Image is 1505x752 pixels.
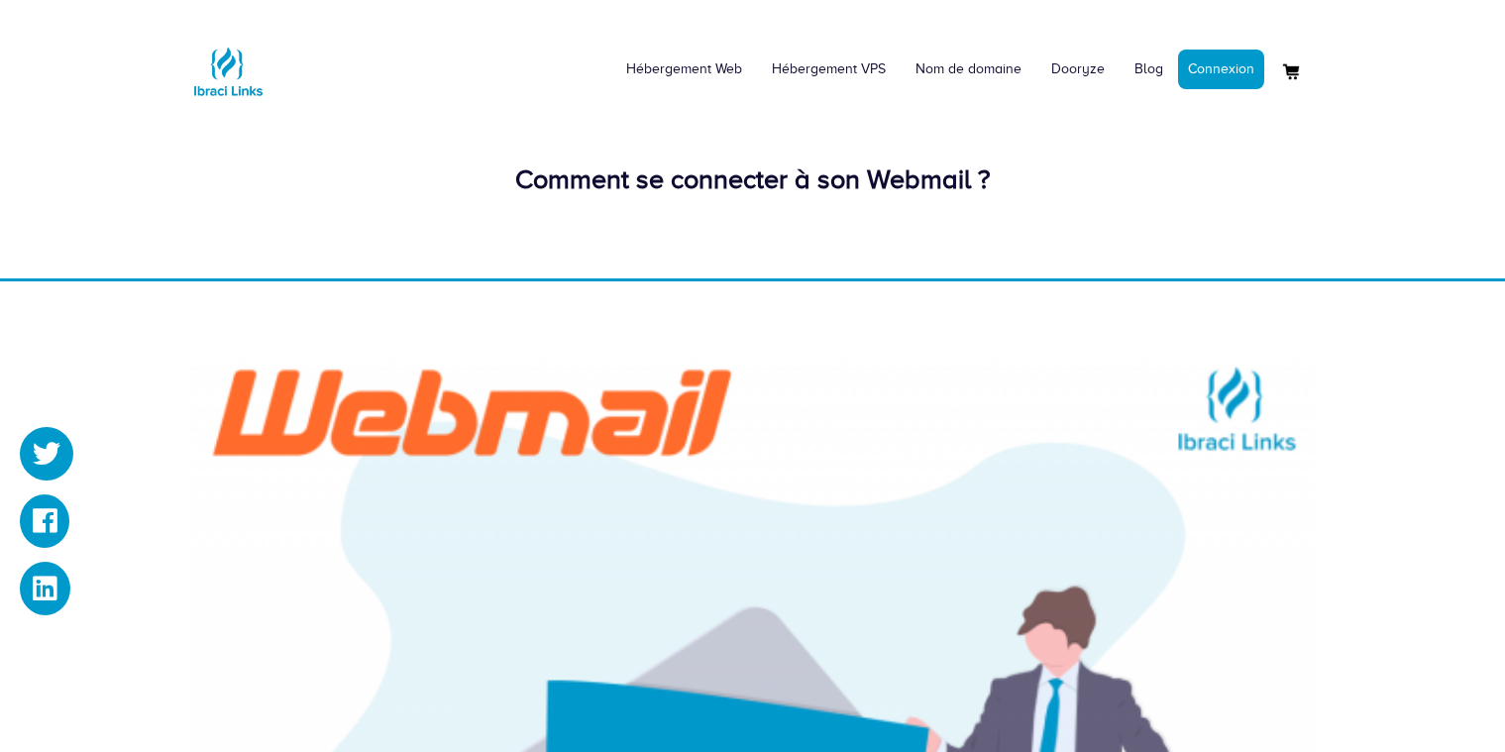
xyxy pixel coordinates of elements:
a: Dooryze [1036,40,1120,99]
a: Hébergement Web [611,40,757,99]
a: Logo Ibraci Links [188,15,268,111]
div: Comment se connecter à son Webmail ? [188,161,1318,199]
a: Connexion [1178,50,1264,89]
img: Logo Ibraci Links [188,32,268,111]
a: Blog [1120,40,1178,99]
a: Hébergement VPS [757,40,901,99]
a: Nom de domaine [901,40,1036,99]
